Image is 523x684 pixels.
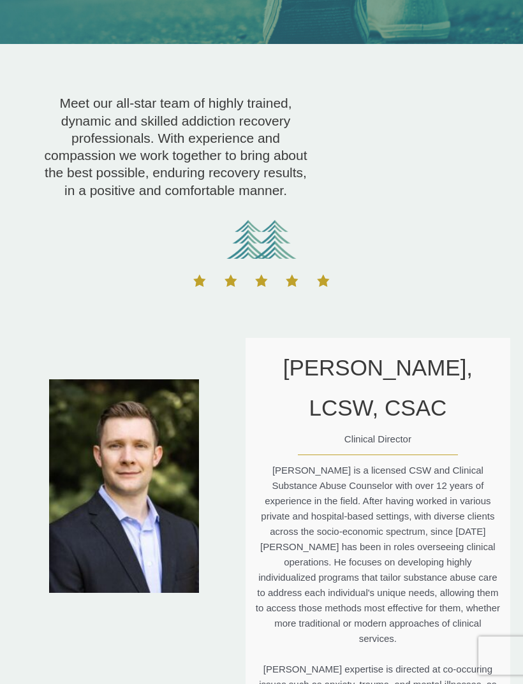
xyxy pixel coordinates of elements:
span: Clinical Director [255,432,501,448]
img: Ryan-Schneider-2b [49,380,199,593]
img: green tree logo-01 (1) [222,214,301,266]
span: Meet our all-star team of highly trained, dynamic and skilled addiction recovery professionals. W... [44,96,307,198]
h3: [PERSON_NAME], LCSW, CSAC [255,348,501,428]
